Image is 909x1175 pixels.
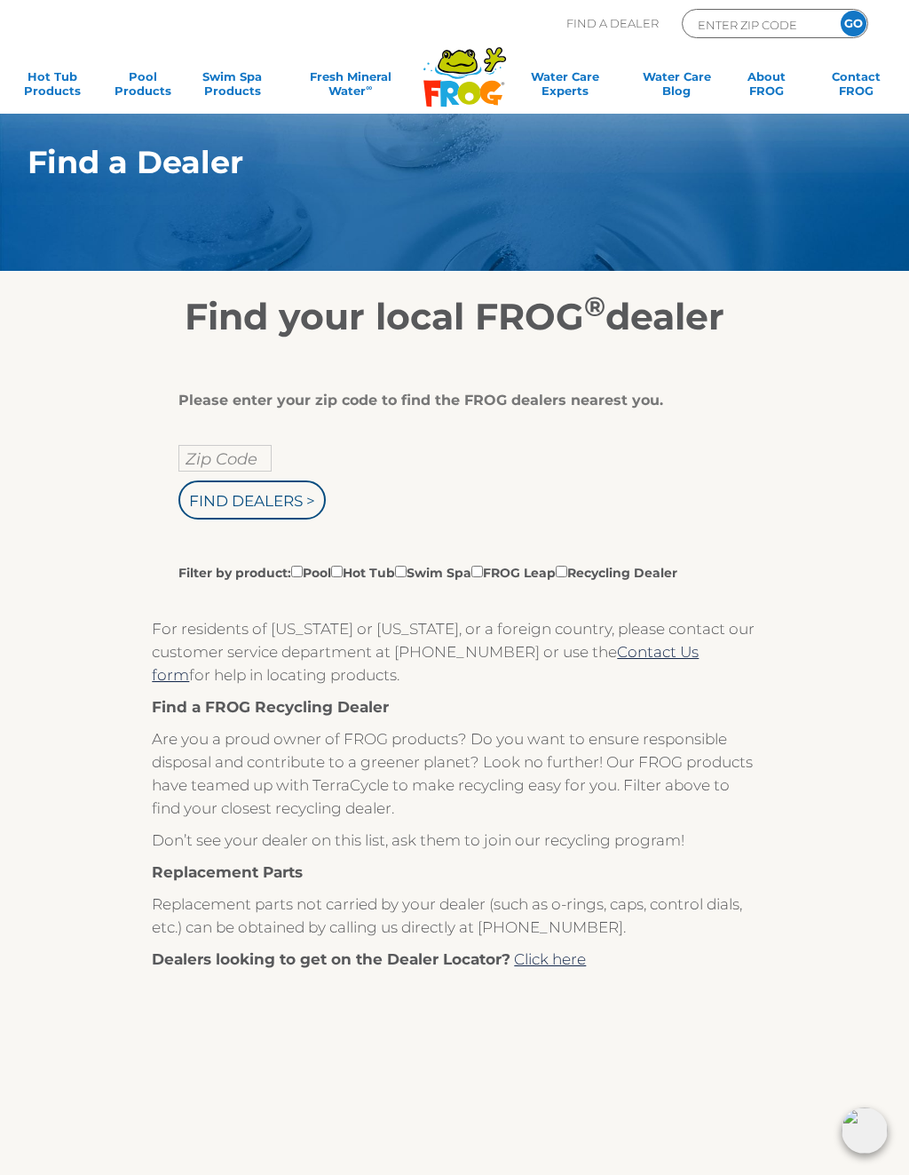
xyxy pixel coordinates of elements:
[178,562,677,582] label: Filter by product: Pool Hot Tub Swim Spa FROG Leap Recycling Dealer
[28,145,818,180] h1: Find a Dealer
[642,69,712,105] a: Water CareBlog
[178,392,716,409] div: Please enter your zip code to find the FROG dealers nearest you.
[152,727,756,820] p: Are you a proud owner of FROG products? Do you want to ensure responsible disposal and contribute...
[696,14,816,35] input: Zip Code Form
[152,698,389,716] strong: Find a FROG Recycling Dealer
[152,950,510,968] strong: Dealers looking to get on the Dealer Locator?
[178,480,326,520] input: Find Dealers >
[556,566,567,577] input: Filter by product:PoolHot TubSwim SpaFROG LeapRecycling Dealer
[731,69,802,105] a: AboutFROG
[152,829,756,852] p: Don’t see your dealer on this list, ask them to join our recycling program!
[471,566,483,577] input: Filter by product:PoolHot TubSwim SpaFROG LeapRecycling Dealer
[366,83,372,92] sup: ∞
[1,294,908,338] h2: Find your local FROG dealer
[395,566,407,577] input: Filter by product:PoolHot TubSwim SpaFROG LeapRecycling Dealer
[288,69,414,105] a: Fresh MineralWater∞
[514,950,586,968] a: Click here
[821,69,891,105] a: ContactFROG
[18,69,88,105] a: Hot TubProducts
[152,893,756,939] p: Replacement parts not carried by your dealer (such as o-rings, caps, control dials, etc.) can be ...
[152,863,303,881] strong: Replacement Parts
[152,617,756,687] p: For residents of [US_STATE] or [US_STATE], or a foreign country, please contact our customer serv...
[584,290,605,323] sup: ®
[566,9,659,38] p: Find A Dealer
[509,69,621,105] a: Water CareExperts
[331,566,343,577] input: Filter by product:PoolHot TubSwim SpaFROG LeapRecycling Dealer
[197,69,267,105] a: Swim SpaProducts
[842,1108,888,1154] img: openIcon
[841,11,866,36] input: GO
[107,69,178,105] a: PoolProducts
[291,566,303,577] input: Filter by product:PoolHot TubSwim SpaFROG LeapRecycling Dealer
